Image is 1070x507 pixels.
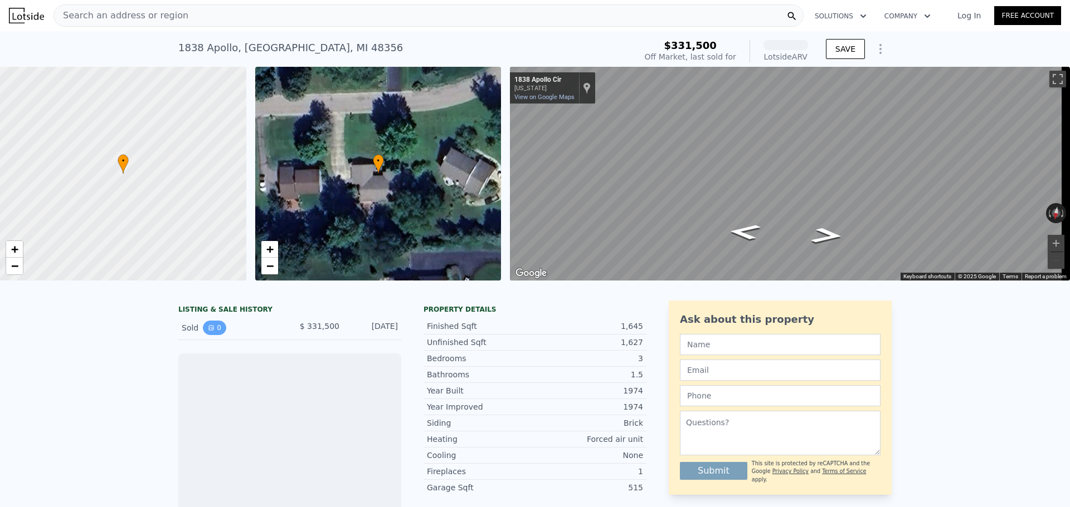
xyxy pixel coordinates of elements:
[806,6,876,26] button: Solutions
[6,241,23,258] a: Zoom in
[300,322,339,331] span: $ 331,500
[1046,203,1052,223] button: Rotate counterclockwise
[266,259,273,273] span: −
[715,220,774,244] path: Go East, Apollo Cir
[535,417,643,429] div: Brick
[1049,71,1066,87] button: Toggle fullscreen view
[514,85,574,92] div: [US_STATE]
[373,154,384,174] div: •
[1003,273,1018,279] a: Terms (opens in new tab)
[118,156,129,166] span: •
[535,353,643,364] div: 3
[514,76,574,85] div: 1838 Apollo Cir
[680,462,747,480] button: Submit
[583,82,591,94] a: Show location on map
[514,93,575,101] a: View on Google Maps
[535,337,643,348] div: 1,627
[427,385,535,396] div: Year Built
[261,258,278,274] a: Zoom out
[822,468,866,474] a: Terms of Service
[182,321,281,335] div: Sold
[535,434,643,445] div: Forced air unit
[1061,203,1067,223] button: Rotate clockwise
[1050,203,1062,224] button: Reset the view
[203,321,226,335] button: View historical data
[178,305,401,316] div: LISTING & SALE HISTORY
[645,51,736,62] div: Off Market, last sold for
[513,266,549,280] img: Google
[427,466,535,477] div: Fireplaces
[11,242,18,256] span: +
[427,417,535,429] div: Siding
[510,67,1070,280] div: Map
[427,434,535,445] div: Heating
[772,468,809,474] a: Privacy Policy
[424,305,646,314] div: Property details
[11,259,18,273] span: −
[54,9,188,22] span: Search an address or region
[869,38,892,60] button: Show Options
[373,156,384,166] span: •
[6,258,23,274] a: Zoom out
[958,273,996,279] span: © 2025 Google
[261,241,278,258] a: Zoom in
[427,482,535,493] div: Garage Sqft
[994,6,1061,25] a: Free Account
[535,450,643,461] div: None
[266,242,273,256] span: +
[427,321,535,332] div: Finished Sqft
[9,8,44,23] img: Lotside
[178,40,403,56] div: 1838 Apollo , [GEOGRAPHIC_DATA] , MI 48356
[680,360,881,381] input: Email
[680,334,881,355] input: Name
[513,266,549,280] a: Open this area in Google Maps (opens a new window)
[535,482,643,493] div: 515
[118,154,129,174] div: •
[427,450,535,461] div: Cooling
[427,401,535,412] div: Year Improved
[535,321,643,332] div: 1,645
[535,466,643,477] div: 1
[510,67,1070,280] div: Street View
[427,353,535,364] div: Bedrooms
[876,6,940,26] button: Company
[535,385,643,396] div: 1974
[826,39,865,59] button: SAVE
[427,337,535,348] div: Unfinished Sqft
[1048,252,1064,269] button: Zoom out
[763,51,808,62] div: Lotside ARV
[1048,235,1064,252] button: Zoom in
[680,385,881,406] input: Phone
[664,40,717,51] span: $331,500
[797,224,857,247] path: Go West, Apollo Cir
[427,369,535,380] div: Bathrooms
[535,369,643,380] div: 1.5
[680,312,881,327] div: Ask about this property
[535,401,643,412] div: 1974
[348,321,398,335] div: [DATE]
[903,273,951,280] button: Keyboard shortcuts
[1025,273,1067,279] a: Report a problem
[752,460,881,484] div: This site is protected by reCAPTCHA and the Google and apply.
[944,10,994,21] a: Log In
